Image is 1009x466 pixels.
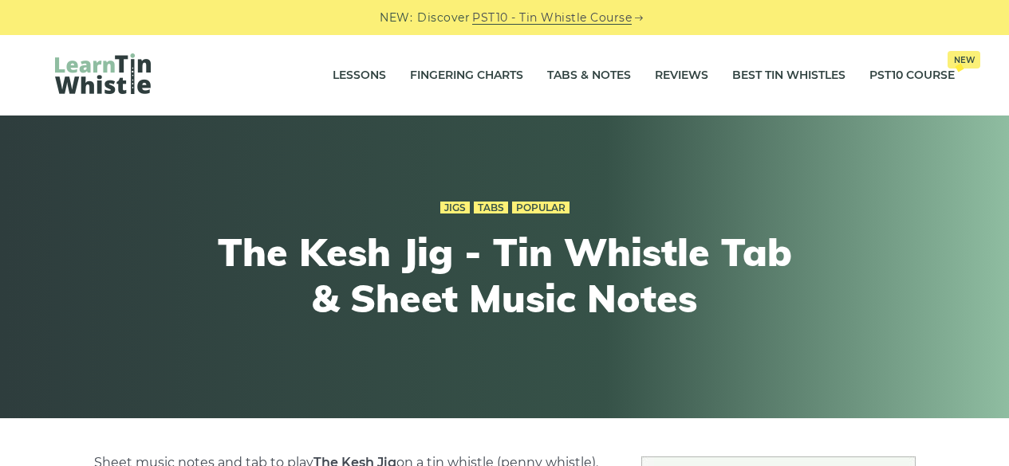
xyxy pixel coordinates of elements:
a: Reviews [655,56,708,96]
a: Fingering Charts [410,56,523,96]
a: Tabs [474,202,508,214]
span: New [948,51,980,69]
a: PST10 CourseNew [869,56,955,96]
h1: The Kesh Jig - Tin Whistle Tab & Sheet Music Notes [211,229,798,321]
a: Lessons [333,56,386,96]
a: Jigs [440,202,470,214]
a: Tabs & Notes [547,56,631,96]
img: LearnTinWhistle.com [55,53,151,94]
a: Best Tin Whistles [732,56,845,96]
a: Popular [512,202,570,214]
